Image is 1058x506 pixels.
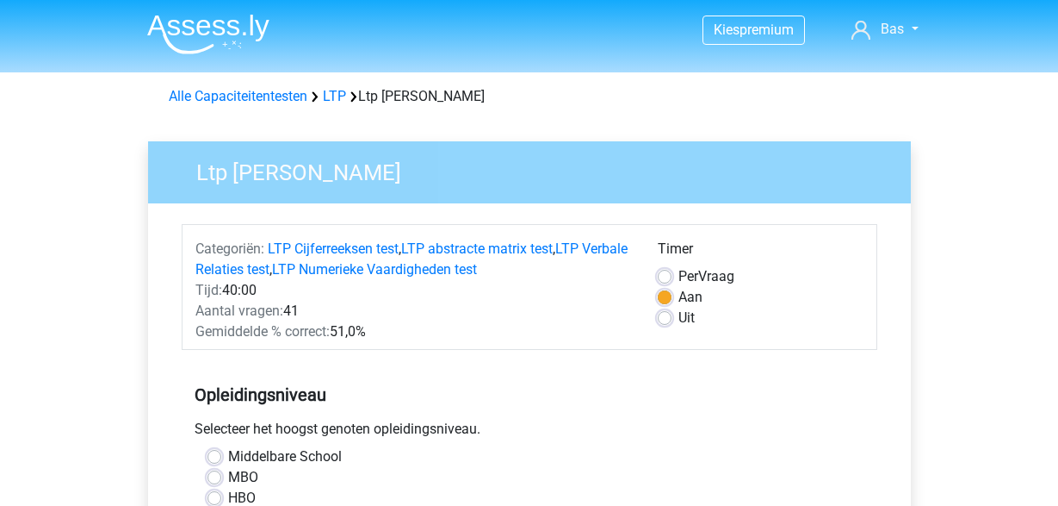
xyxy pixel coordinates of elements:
[678,287,702,308] label: Aan
[183,322,645,342] div: 51,0%
[678,308,695,328] label: Uit
[323,88,346,104] a: LTP
[678,266,734,287] label: Vraag
[228,467,258,488] label: MBO
[183,301,645,322] div: 41
[183,239,645,280] div: , , ,
[703,18,804,41] a: Kiespremium
[678,268,698,284] span: Per
[658,239,863,266] div: Timer
[147,14,269,54] img: Assessly
[176,153,898,186] h3: Ltp [PERSON_NAME]
[739,22,794,38] span: premium
[714,22,739,38] span: Kies
[881,21,904,37] span: Bas
[169,88,307,104] a: Alle Capaciteitentesten
[401,241,553,257] a: LTP abstracte matrix test
[268,241,399,257] a: LTP Cijferreeksen test
[195,241,264,257] span: Categoriën:
[195,303,283,319] span: Aantal vragen:
[182,419,877,447] div: Selecteer het hoogst genoten opleidingsniveau.
[195,323,330,340] span: Gemiddelde % correct:
[272,261,477,278] a: LTP Numerieke Vaardigheden test
[845,19,925,40] a: Bas
[195,282,222,298] span: Tijd:
[183,280,645,301] div: 40:00
[195,378,864,412] h5: Opleidingsniveau
[228,447,342,467] label: Middelbare School
[162,86,897,107] div: Ltp [PERSON_NAME]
